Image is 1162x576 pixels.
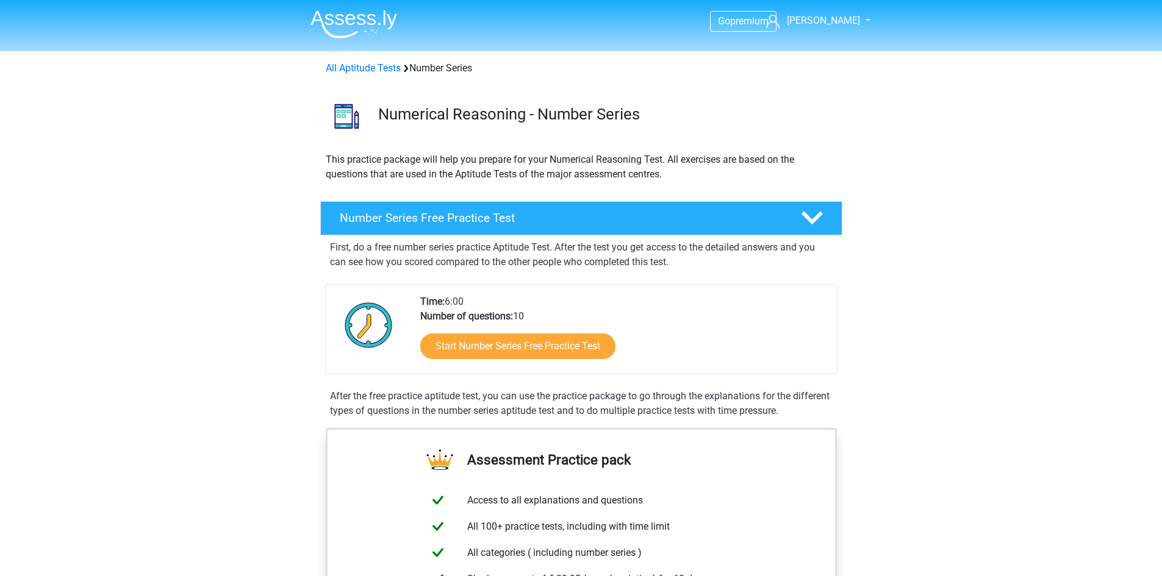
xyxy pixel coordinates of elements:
p: This practice package will help you prepare for your Numerical Reasoning Test. All exercises are ... [326,152,837,182]
span: Go [718,15,730,27]
b: Time: [420,296,445,307]
a: Start Number Series Free Practice Test [420,333,615,359]
a: Gopremium [711,13,776,29]
b: Number of questions: [420,310,513,322]
img: Assessly [310,10,397,38]
a: [PERSON_NAME] [761,13,861,28]
a: Number Series Free Practice Test [315,201,847,235]
div: After the free practice aptitude test, you can use the practice package to go through the explana... [325,389,837,418]
h3: Numerical Reasoning - Number Series [378,105,833,124]
a: All Aptitude Tests [326,62,401,74]
div: 6:00 10 [411,294,836,374]
p: First, do a free number series practice Aptitude Test. After the test you get access to the detai... [330,240,833,269]
img: number series [321,90,373,142]
img: Clock [338,294,400,355]
div: Number Series [321,61,842,76]
span: premium [730,15,769,27]
h4: Number Series Free Practice Test [340,211,781,225]
span: [PERSON_NAME] [787,15,860,26]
